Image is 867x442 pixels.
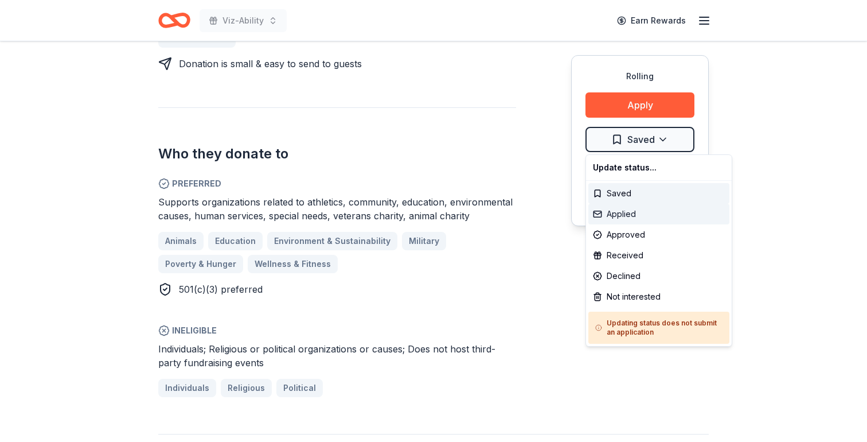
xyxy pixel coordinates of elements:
h5: Updating status does not submit an application [595,319,722,337]
div: Received [588,245,729,266]
div: Saved [588,183,729,204]
span: Viz-Ability [222,14,264,28]
div: Approved [588,224,729,245]
div: Not interested [588,286,729,307]
div: Update status... [588,157,729,178]
div: Declined [588,266,729,286]
div: Applied [588,204,729,224]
